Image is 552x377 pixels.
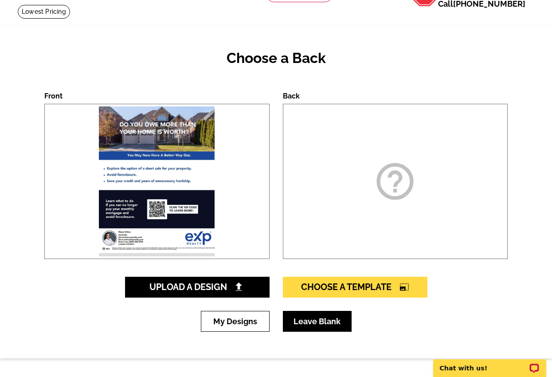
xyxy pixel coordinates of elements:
[283,277,427,298] a: Choose A Templatephoto_size_select_large
[399,283,409,291] i: photo_size_select_large
[149,282,245,292] span: Upload A Design
[44,50,508,67] h2: Choose a Back
[283,92,300,100] label: Back
[373,159,417,204] i: help_outline
[201,311,270,332] a: My Designs
[301,282,409,292] span: Choose A Template
[97,104,217,259] img: large-thumb.jpg
[44,92,63,100] label: Front
[283,311,352,332] a: Leave Blank
[125,277,270,298] a: Upload A Design
[427,349,552,377] iframe: LiveChat chat widget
